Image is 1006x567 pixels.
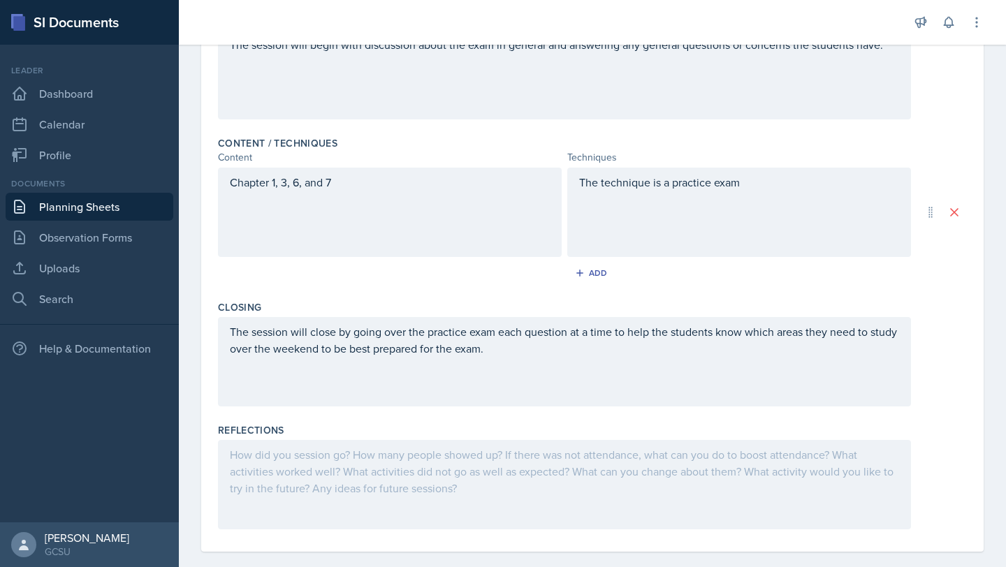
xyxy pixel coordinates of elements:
a: Planning Sheets [6,193,173,221]
a: Calendar [6,110,173,138]
p: The technique is a practice exam [579,174,899,191]
div: Documents [6,177,173,190]
a: Uploads [6,254,173,282]
p: Chapter 1, 3, 6, and 7 [230,174,550,191]
label: Closing [218,300,261,314]
p: The session will begin with discussion about the exam in general and answering any general questi... [230,36,899,53]
div: Add [578,267,608,279]
p: The session will close by going over the practice exam each question at a time to help the studen... [230,323,899,357]
div: [PERSON_NAME] [45,531,129,545]
div: Techniques [567,150,911,165]
div: Leader [6,64,173,77]
a: Search [6,285,173,313]
div: Help & Documentation [6,334,173,362]
a: Dashboard [6,80,173,108]
div: GCSU [45,545,129,559]
div: Content [218,150,562,165]
a: Observation Forms [6,223,173,251]
label: Content / Techniques [218,136,337,150]
button: Add [570,263,615,283]
a: Profile [6,141,173,169]
label: Reflections [218,423,284,437]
